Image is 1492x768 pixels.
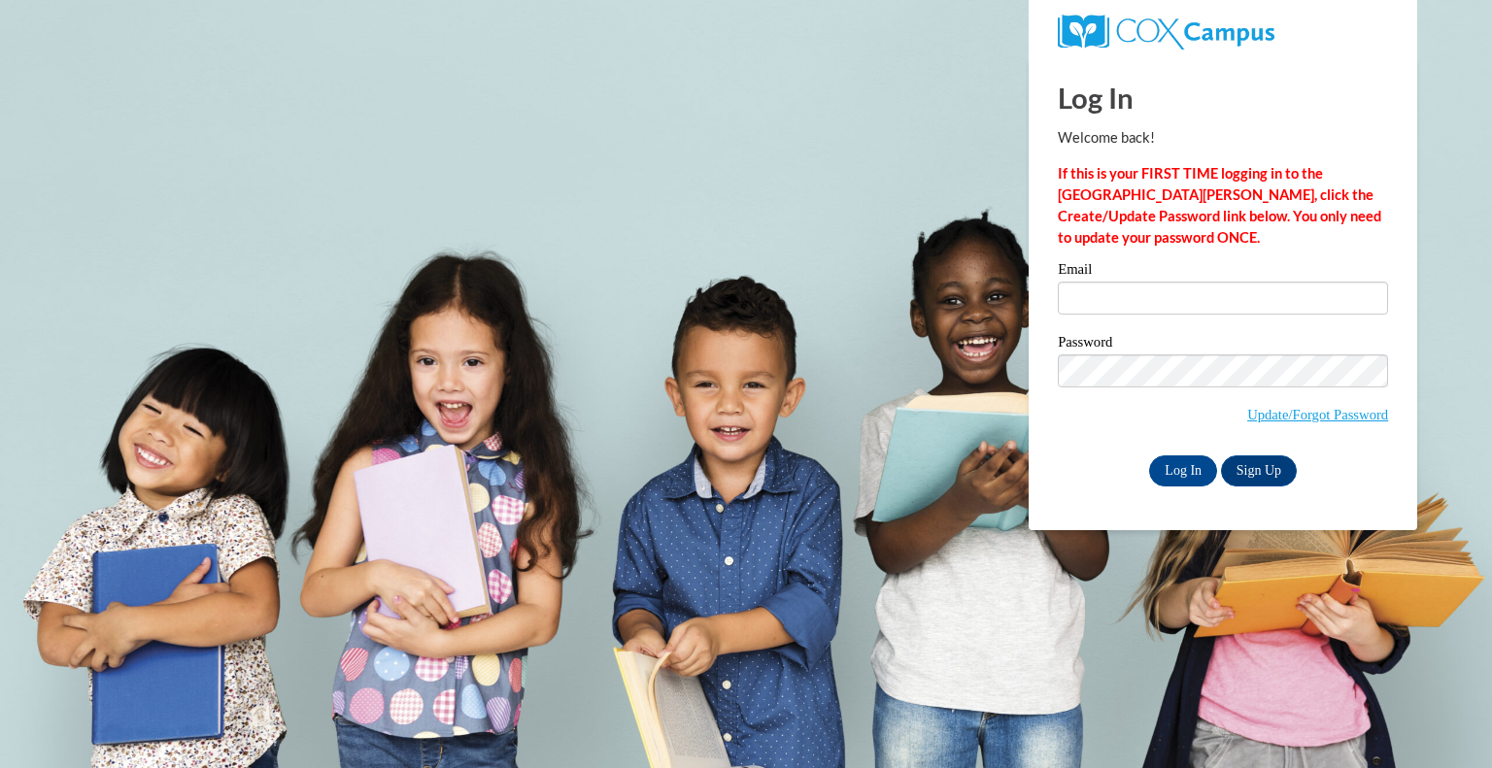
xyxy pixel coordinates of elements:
label: Email [1058,262,1388,282]
strong: If this is your FIRST TIME logging in to the [GEOGRAPHIC_DATA][PERSON_NAME], click the Create/Upd... [1058,165,1381,246]
a: Sign Up [1221,455,1297,486]
h1: Log In [1058,78,1388,117]
label: Password [1058,335,1388,354]
img: COX Campus [1058,15,1274,50]
a: COX Campus [1058,22,1274,39]
input: Log In [1149,455,1217,486]
p: Welcome back! [1058,127,1388,149]
a: Update/Forgot Password [1247,407,1388,422]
